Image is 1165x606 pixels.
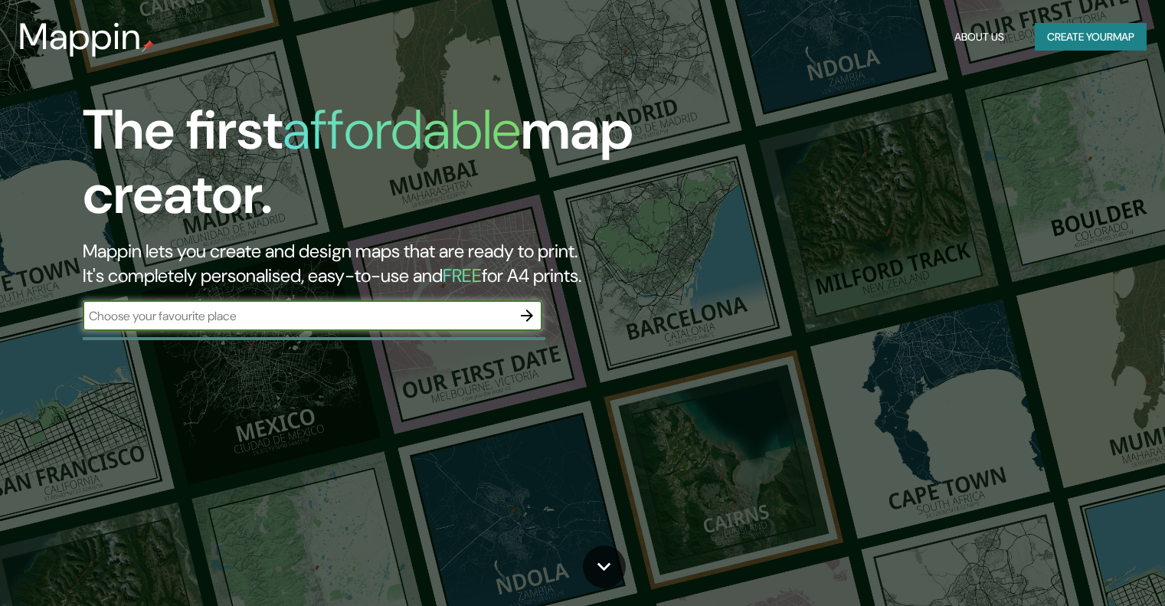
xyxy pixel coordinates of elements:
h5: FREE [443,264,482,287]
iframe: Help widget launcher [1029,546,1148,589]
input: Choose your favourite place [83,307,512,325]
h3: Mappin [18,15,142,58]
button: Create yourmap [1035,23,1147,51]
img: mappin-pin [142,40,154,52]
h2: Mappin lets you create and design maps that are ready to print. It's completely personalised, eas... [83,239,666,288]
button: About Us [948,23,1010,51]
h1: The first map creator. [83,98,666,239]
h1: affordable [283,94,521,165]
